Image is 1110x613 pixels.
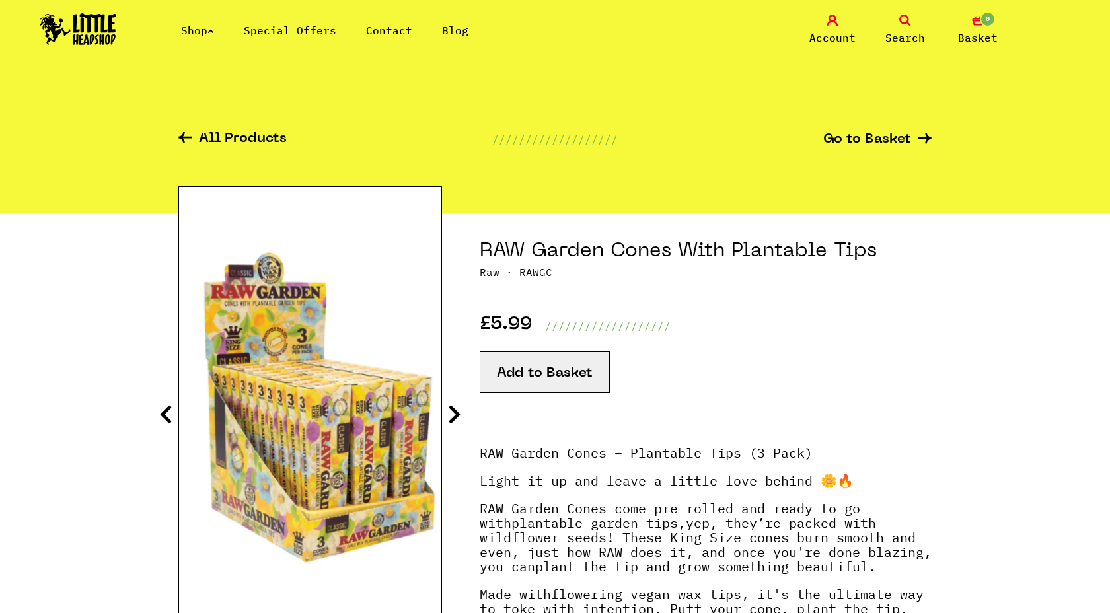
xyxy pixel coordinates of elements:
[480,239,932,264] h1: RAW Garden Cones With Plantable Tips
[885,30,925,46] span: Search
[480,444,813,462] strong: RAW Garden Cones – Plantable Tips (3 Pack)
[945,15,1011,46] a: 0 Basket
[872,15,938,46] a: Search
[480,266,499,279] a: Raw
[181,24,214,37] a: Shop
[535,558,868,575] strong: plant the tip and grow something beautiful
[551,585,741,603] strong: flowering vegan wax tips
[480,474,932,501] p: Light it up and leave a little love behind 🌼🔥
[511,514,686,532] strong: plantable garden tips,
[179,240,441,567] img: RAW Garden Cones With Plantable Tips image 2
[442,24,468,37] a: Blog
[480,318,532,334] p: £5.99
[480,264,932,280] p: · RAWGC
[244,24,336,37] a: Special Offers
[492,131,618,147] p: ///////////////////
[809,30,856,46] span: Account
[178,132,287,147] a: All Products
[545,318,671,334] p: ///////////////////
[366,24,412,37] a: Contact
[40,13,116,45] img: Little Head Shop Logo
[480,351,610,393] button: Add to Basket
[480,501,932,587] p: RAW Garden Cones come pre-rolled and ready to go with yep, they’re packed with wildflower seeds! ...
[958,30,998,46] span: Basket
[980,11,996,27] span: 0
[823,133,932,147] a: Go to Basket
